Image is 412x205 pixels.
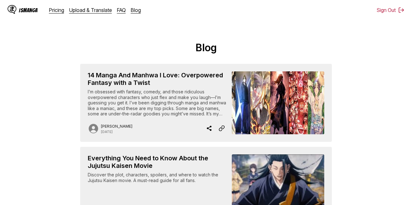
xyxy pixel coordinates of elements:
[19,7,38,13] div: IsManga
[206,125,212,132] img: Share blog
[117,7,126,13] a: FAQ
[377,7,404,13] button: Sign Out
[88,154,227,169] h2: Everything You Need to Know About the Jujutsu Kaisen Movie
[219,125,225,132] img: Copy Article Link
[88,89,227,117] div: I’m obsessed with fantasy, comedy, and those ridiculous overpowered characters who just flex and ...
[131,7,141,13] a: Blog
[5,42,407,54] h1: Blog
[88,123,99,134] img: Author avatar
[88,71,227,86] h2: 14 Manga And Manhwa I Love: Overpowered Fantasy with a Twist
[80,64,332,142] a: 14 Manga And Manhwa I Love: Overpowered Fantasy with a Twist
[49,7,64,13] a: Pricing
[69,7,112,13] a: Upload & Translate
[101,124,132,129] p: Author
[232,71,324,134] img: Cover image for 14 Manga And Manhwa I Love: Overpowered Fantasy with a Twist
[8,5,49,15] a: IsManga LogoIsManga
[88,172,227,200] div: Discover the plot, characters, spoilers, and where to watch the Jujutsu Kaisen movie. A must-read...
[8,5,16,14] img: IsManga Logo
[398,7,404,13] img: Sign out
[101,130,132,134] p: Date published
